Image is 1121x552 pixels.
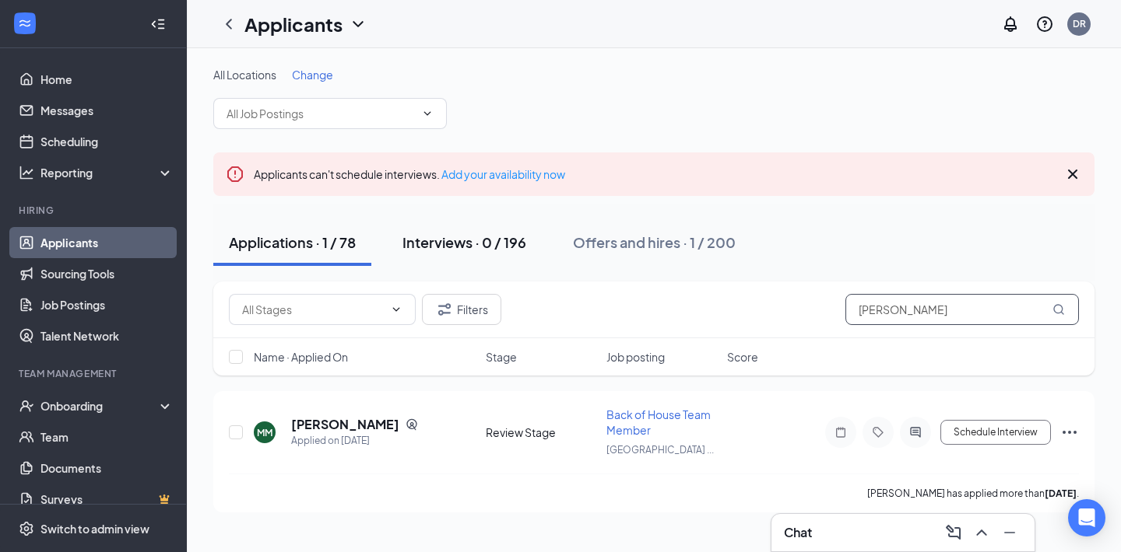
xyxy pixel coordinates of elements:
svg: ChevronDown [421,107,434,120]
span: [GEOGRAPHIC_DATA] ... [606,444,714,456]
svg: Settings [19,521,34,536]
div: Applications · 1 / 78 [229,232,356,252]
div: Interviews · 0 / 196 [402,232,526,252]
button: Minimize [997,520,1022,545]
a: Messages [40,95,174,126]
a: Add your availability now [441,167,565,181]
svg: Minimize [1000,523,1019,542]
div: Onboarding [40,398,160,414]
svg: Note [831,426,850,438]
svg: SourcingTools [406,418,418,431]
svg: Notifications [1001,15,1020,33]
span: Stage [486,349,517,365]
a: Documents [40,452,174,484]
a: Job Postings [40,289,174,320]
a: Scheduling [40,126,174,157]
svg: ComposeMessage [944,523,963,542]
div: Offers and hires · 1 / 200 [573,232,736,252]
a: Team [40,421,174,452]
a: Applicants [40,227,174,258]
div: Review Stage [486,424,597,440]
svg: ChevronDown [349,15,367,33]
button: ChevronUp [969,520,994,545]
svg: MagnifyingGlass [1052,303,1065,316]
div: DR [1073,17,1086,30]
svg: Cross [1063,165,1082,183]
div: Applied on [DATE] [291,433,418,449]
svg: Ellipses [1060,423,1079,442]
svg: QuestionInfo [1035,15,1054,33]
span: Job posting [606,349,665,365]
span: Applicants can't schedule interviews. [254,167,565,181]
p: [PERSON_NAME] has applied more than . [867,487,1079,500]
h1: Applicants [244,11,343,37]
svg: ChevronDown [390,303,402,316]
button: ComposeMessage [941,520,966,545]
svg: Tag [869,426,887,438]
input: All Stages [242,301,384,318]
b: [DATE] [1045,487,1077,499]
h5: [PERSON_NAME] [291,416,399,433]
a: Talent Network [40,320,174,351]
svg: ChevronUp [972,523,991,542]
svg: ActiveChat [906,426,925,438]
input: All Job Postings [227,105,415,122]
button: Schedule Interview [940,420,1051,445]
span: Back of House Team Member [606,407,711,437]
div: Hiring [19,204,170,217]
span: Change [292,68,333,82]
h3: Chat [784,524,812,541]
div: MM [257,426,272,439]
svg: Filter [435,300,454,319]
svg: Analysis [19,165,34,180]
a: SurveysCrown [40,484,174,515]
div: Reporting [40,165,174,180]
svg: Error [226,165,244,183]
svg: WorkstreamLogo [17,16,33,31]
input: Search in applications [845,294,1079,325]
div: Switch to admin view [40,521,149,536]
span: Score [727,349,758,365]
a: Sourcing Tools [40,258,174,289]
span: Name · Applied On [254,349,348,365]
svg: UserCheck [19,398,34,414]
svg: Collapse [150,16,166,32]
a: Home [40,64,174,95]
span: All Locations [213,68,276,82]
div: Open Intercom Messenger [1068,499,1105,536]
div: Team Management [19,367,170,380]
button: Filter Filters [422,294,501,325]
svg: ChevronLeft [220,15,238,33]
